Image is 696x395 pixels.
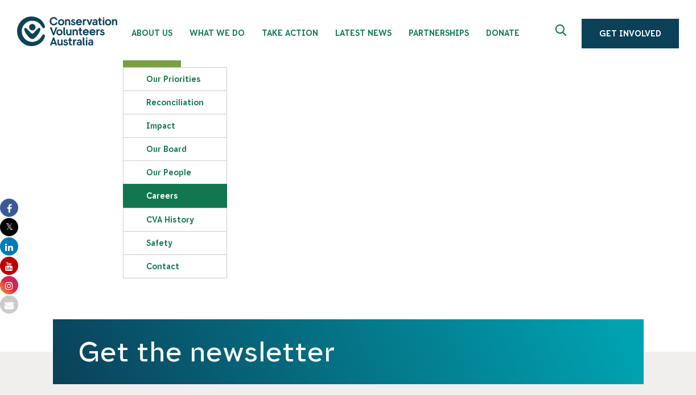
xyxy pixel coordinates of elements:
a: Our Priorities [123,68,226,90]
span: Latest News [335,28,392,38]
a: Impact [123,114,226,137]
h1: Get the newsletter [78,336,619,367]
a: Careers [123,184,226,207]
span: Expand search box [555,24,570,43]
button: Expand search box Close search box [549,20,576,47]
span: Take Action [262,28,318,38]
span: About Us [131,28,172,38]
span: Donate [486,28,520,38]
a: Our Board [123,138,226,161]
a: Our People [123,161,226,184]
a: Reconciliation [123,91,226,114]
img: logo.svg [17,17,117,46]
a: Get Involved [582,19,679,48]
a: Contact [123,255,226,278]
span: Partnerships [409,28,469,38]
a: CVA history [123,208,226,231]
a: Safety [123,232,226,254]
span: What We Do [190,28,245,38]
